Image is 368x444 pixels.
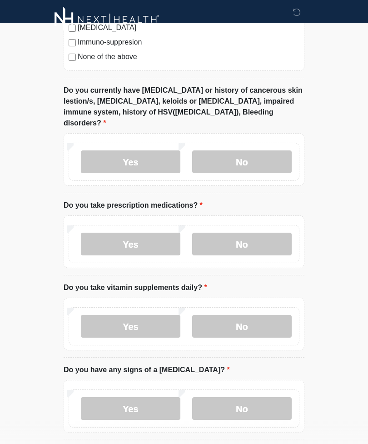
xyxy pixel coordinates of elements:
[192,315,292,338] label: No
[64,85,304,129] label: Do you currently have [MEDICAL_DATA] or history of cancerous skin lestion/s, [MEDICAL_DATA], kelo...
[55,7,159,32] img: Next-Health Logo
[69,39,76,46] input: Immuno-suppresion
[192,233,292,255] label: No
[64,364,230,375] label: Do you have any signs of a [MEDICAL_DATA]?
[81,315,180,338] label: Yes
[192,150,292,173] label: No
[69,54,76,61] input: None of the above
[81,150,180,173] label: Yes
[64,282,207,293] label: Do you take vitamin supplements daily?
[81,233,180,255] label: Yes
[81,397,180,420] label: Yes
[192,397,292,420] label: No
[64,200,203,211] label: Do you take prescription medications?
[78,37,299,48] label: Immuno-suppresion
[78,51,299,62] label: None of the above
